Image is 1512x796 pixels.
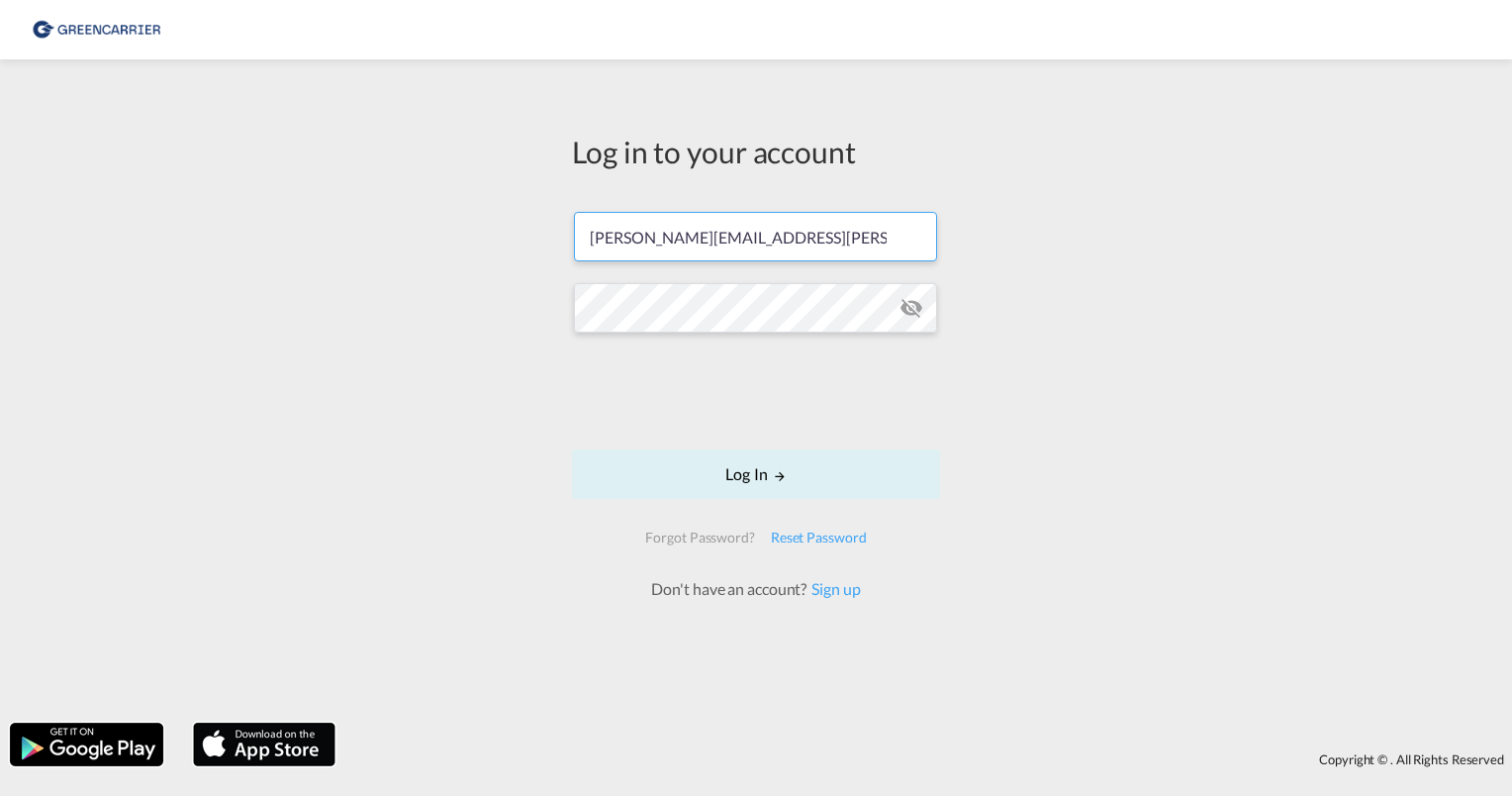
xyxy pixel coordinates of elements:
[191,721,337,768] img: apple.png
[8,721,165,768] img: google.png
[572,131,940,172] div: Log in to your account
[606,352,906,430] iframe: reCAPTCHA
[30,8,163,52] img: 8cf206808afe11efa76fcd1e3d746489.png
[899,296,923,320] md-icon: icon-eye-off
[637,520,762,555] div: Forgot Password?
[345,743,1512,776] div: Copyright © . All Rights Reserved
[763,520,875,555] div: Reset Password
[572,449,940,499] button: LOGIN
[806,579,860,598] a: Sign up
[629,578,882,600] div: Don't have an account?
[574,212,937,261] input: Enter email/phone number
